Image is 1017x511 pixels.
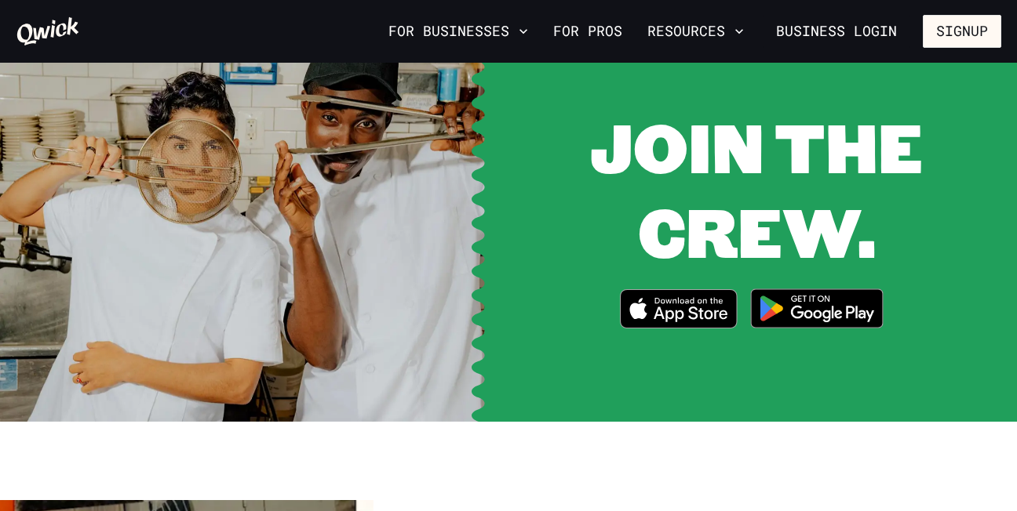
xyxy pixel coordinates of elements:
span: JOIN THE CREW. [590,101,923,276]
a: Download on the App Store [620,289,738,333]
img: Get it on Google Play [741,279,893,338]
button: Signup [923,15,1001,48]
a: For Pros [547,18,629,45]
a: Business Login [763,15,910,48]
button: Resources [641,18,750,45]
button: For Businesses [382,18,534,45]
